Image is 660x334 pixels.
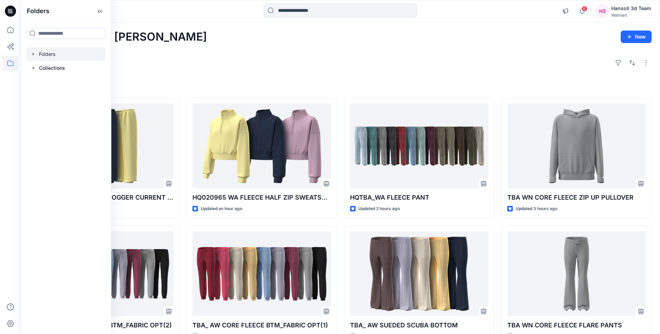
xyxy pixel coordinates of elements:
p: TBA WN CORE FLEECE ZIP UP PULLOVER [507,193,646,202]
a: TBA_ AW CORE FLEECE BTM_FABRIC OPT(1) [192,231,331,316]
a: TBA_ AW SUEDED SCUBA BOTTOM [350,231,488,316]
a: TBA WN CORE FLEECE ZIP UP PULLOVER [507,103,646,189]
a: TBA WN CORE FLEECE FLARE PANTS [507,231,646,316]
p: Updated 3 hours ago [516,205,557,212]
div: Walmart [611,12,651,18]
span: 6 [582,6,587,11]
h4: Styles [29,82,652,91]
p: Updated an hour ago [201,205,242,212]
div: H3 [596,5,609,17]
p: Collections [39,64,65,72]
p: TBA_ AW CORE FLEECE BTM_FABRIC OPT(1) [192,320,331,330]
p: TBA WN CORE FLEECE FLARE PANTS [507,320,646,330]
p: Updated 2 hours ago [358,205,400,212]
button: New [621,31,652,43]
div: Hansoll 3d Team [611,4,651,12]
p: HQTBA_WA FLEECE PANT [350,193,488,202]
p: TBA_ AW SUEDED SCUBA BOTTOM [350,320,488,330]
p: HQ020965 WA FLEECE HALF ZIP SWEATSHIRT CURRENT FIT M [192,193,331,202]
a: HQTBA_WA FLEECE PANT [350,103,488,189]
a: HQ020965 WA FLEECE HALF ZIP SWEATSHIRT CURRENT FIT M [192,103,331,189]
h2: Welcome back, [PERSON_NAME] [29,31,207,43]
